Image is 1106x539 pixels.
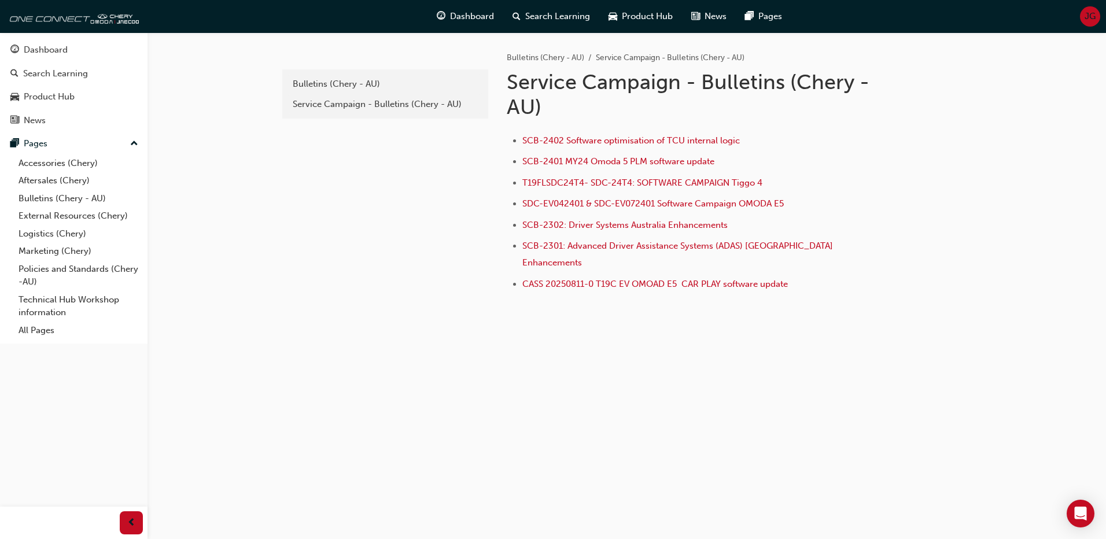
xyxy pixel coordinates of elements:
span: news-icon [691,9,700,24]
a: T19FLSDC24T4- SDC-24T4: SOFTWARE CAMPAIGN Tiggo 4 [522,178,762,188]
a: SDC-EV042401 & SDC-EV072401 Software Campaign OMODA E5 [522,198,784,209]
span: News [705,10,727,23]
span: search-icon [10,69,19,79]
span: Product Hub [622,10,673,23]
button: Pages [5,133,143,154]
a: Bulletins (Chery - AU) [287,74,484,94]
a: SCB-2302: Driver Systems Australia Enhancements [522,220,728,230]
a: SCB-2402 Software optimisation of TCU internal logic [522,135,740,146]
a: CASS 20250811-0 T19C EV OMOAD E5 CAR PLAY software update [522,279,788,289]
span: car-icon [609,9,617,24]
a: news-iconNews [682,5,736,28]
h1: Service Campaign - Bulletins (Chery - AU) [507,69,886,120]
a: SCB-2401 MY24 Omoda 5 PLM software update [522,156,714,167]
span: Search Learning [525,10,590,23]
div: Open Intercom Messenger [1067,500,1094,527]
a: Service Campaign - Bulletins (Chery - AU) [287,94,484,115]
a: Search Learning [5,63,143,84]
div: Search Learning [23,67,88,80]
div: Product Hub [24,90,75,104]
div: News [24,114,46,127]
span: Dashboard [450,10,494,23]
a: External Resources (Chery) [14,207,143,225]
a: Product Hub [5,86,143,108]
a: pages-iconPages [736,5,791,28]
span: news-icon [10,116,19,126]
span: guage-icon [437,9,445,24]
div: Dashboard [24,43,68,57]
a: Policies and Standards (Chery -AU) [14,260,143,291]
a: Dashboard [5,39,143,61]
span: Pages [758,10,782,23]
a: Aftersales (Chery) [14,172,143,190]
a: Logistics (Chery) [14,225,143,243]
div: Service Campaign - Bulletins (Chery - AU) [293,98,478,111]
a: All Pages [14,322,143,339]
span: search-icon [513,9,521,24]
button: JG [1080,6,1100,27]
span: guage-icon [10,45,19,56]
button: DashboardSearch LearningProduct HubNews [5,37,143,133]
a: Marketing (Chery) [14,242,143,260]
li: Service Campaign - Bulletins (Chery - AU) [596,51,744,65]
a: SCB-2301: Advanced Driver Assistance Systems (ADAS) [GEOGRAPHIC_DATA] Enhancements [522,241,835,268]
span: up-icon [130,136,138,152]
div: Pages [24,137,47,150]
a: guage-iconDashboard [427,5,503,28]
a: News [5,110,143,131]
img: oneconnect [6,5,139,28]
span: car-icon [10,92,19,102]
span: JG [1085,10,1096,23]
span: pages-icon [745,9,754,24]
span: prev-icon [127,516,136,530]
a: Bulletins (Chery - AU) [14,190,143,208]
span: pages-icon [10,139,19,149]
div: Bulletins (Chery - AU) [293,77,478,91]
a: Bulletins (Chery - AU) [507,53,584,62]
a: Accessories (Chery) [14,154,143,172]
a: car-iconProduct Hub [599,5,682,28]
a: search-iconSearch Learning [503,5,599,28]
a: Technical Hub Workshop information [14,291,143,322]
